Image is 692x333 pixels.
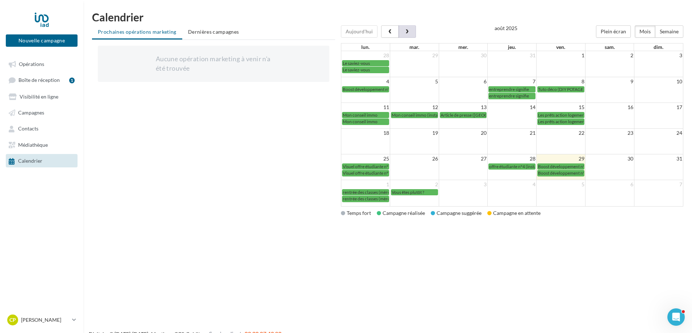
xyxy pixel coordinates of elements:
[341,77,390,86] td: 4
[343,112,378,118] span: Mon conseil immo
[343,164,391,169] span: Visuel offre étudiante n°4
[4,138,79,151] a: Médiathèque
[392,190,424,195] span: Vous êtes plutôt ?
[488,129,537,138] td: 21
[343,119,378,124] span: Mon conseil immo
[341,209,371,217] div: Temps fort
[538,119,586,124] span: Les prêts action logement
[537,77,585,86] td: 8
[488,180,537,189] td: 4
[489,93,529,99] span: entreprendre signifie
[4,73,79,87] a: Boîte de réception1
[18,109,44,116] span: Campagnes
[488,86,535,92] a: entreprendre signifie
[6,34,78,47] button: Nouvelle campagne
[6,313,78,327] a: CP [PERSON_NAME]
[538,112,586,118] span: Les prêts action logement
[342,196,389,202] a: rentrée des classes (mère)
[537,86,584,92] a: Tuto déco (DIY POTAGER)
[390,129,439,138] td: 19
[538,87,588,92] span: Tuto déco (DIY POTAGER)
[655,25,683,38] button: Semaine
[391,112,438,118] a: Mon conseil immo (instagram)
[634,103,683,112] td: 17
[342,67,389,73] a: Le saviez-vous
[390,77,439,86] td: 5
[634,154,683,163] td: 31
[537,103,585,112] td: 15
[342,189,389,195] a: rentrée des classes (mère)
[390,154,439,163] td: 26
[537,51,585,60] td: 1
[538,164,587,169] span: Boost développement n°3
[342,163,389,170] a: Visuel offre étudiante n°4
[439,103,488,112] td: 13
[4,90,79,103] a: Visibilité en ligne
[4,122,79,135] a: Contacts
[341,25,378,38] button: Aujourd'hui
[390,103,439,112] td: 12
[439,129,488,138] td: 20
[585,180,634,189] td: 6
[439,77,488,86] td: 6
[537,118,584,125] a: Les prêts action logement
[585,77,634,86] td: 9
[341,154,390,163] td: 25
[488,93,535,99] a: entreprendre signifie
[392,112,449,118] span: Mon conseil immo (instagram)
[343,196,391,201] span: rentrée des classes (mère)
[585,43,634,51] th: sam.
[18,77,60,83] span: Boîte de réception
[635,25,655,38] button: Mois
[341,51,390,60] td: 28
[188,29,239,35] span: Dernières campagnes
[537,163,584,170] a: Boost développement n°3
[439,180,488,189] td: 3
[439,43,488,51] th: mer.
[440,112,487,118] a: Article de presse ([GEOGRAPHIC_DATA] 1)
[156,54,271,73] div: Aucune opération marketing à venir n'a été trouvée
[18,158,42,164] span: Calendrier
[634,180,683,189] td: 7
[341,180,390,189] td: 1
[343,190,391,195] span: rentrée des classes (mère)
[488,51,537,60] td: 31
[341,129,390,138] td: 18
[342,118,389,125] a: Mon conseil immo
[390,43,439,51] th: mar.
[98,29,176,35] span: Prochaines opérations marketing
[4,154,79,167] a: Calendrier
[390,180,439,189] td: 2
[537,180,585,189] td: 5
[377,209,425,217] div: Campagne réalisée
[343,61,370,66] span: Le saviez-vous
[585,51,634,60] td: 2
[537,129,585,138] td: 22
[441,112,522,118] span: Article de presse ([GEOGRAPHIC_DATA] 1)
[487,209,541,217] div: Campagne en attente
[342,60,389,66] a: Le saviez-vous
[596,25,631,38] button: Plein écran
[488,43,537,51] th: jeu.
[537,170,584,176] a: Boost développement n°3
[634,129,683,138] td: 24
[537,154,585,163] td: 29
[343,87,392,92] span: Boost développement n°2
[585,103,634,112] td: 16
[489,164,538,169] span: offre étudiante n°4 (insta)
[538,170,587,176] span: Boost développement n°3
[391,189,438,195] a: Vous êtes plutôt ?
[488,163,535,170] a: offre étudiante n°4 (insta)
[4,57,79,70] a: Opérations
[19,61,44,67] span: Opérations
[341,43,390,51] th: lun.
[343,170,391,176] span: Visuel offre étudiante n°4
[341,103,390,112] td: 11
[634,43,683,51] th: dim.
[342,170,389,176] a: Visuel offre étudiante n°4
[634,51,683,60] td: 3
[9,316,16,324] span: CP
[488,154,537,163] td: 28
[488,103,537,112] td: 14
[431,209,482,217] div: Campagne suggérée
